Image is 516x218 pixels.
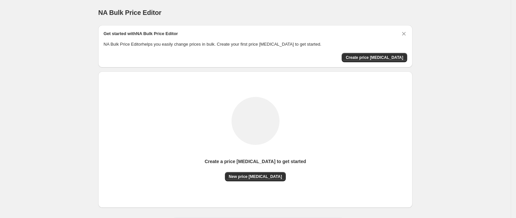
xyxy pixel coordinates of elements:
span: NA Bulk Price Editor [98,9,161,16]
span: New price [MEDICAL_DATA] [229,174,282,179]
button: Dismiss card [401,30,407,37]
button: Create price change job [342,53,407,62]
p: Create a price [MEDICAL_DATA] to get started [205,158,306,165]
button: New price [MEDICAL_DATA] [225,172,286,181]
h2: Get started with NA Bulk Price Editor [104,30,178,37]
span: Create price [MEDICAL_DATA] [346,55,403,60]
p: NA Bulk Price Editor helps you easily change prices in bulk. Create your first price [MEDICAL_DAT... [104,41,407,48]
